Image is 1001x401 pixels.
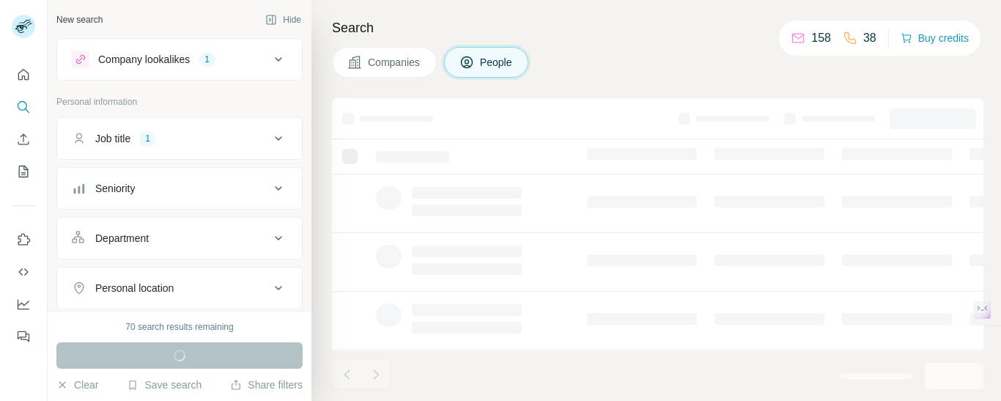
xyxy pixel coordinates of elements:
[56,13,103,26] div: New search
[95,281,174,295] div: Personal location
[57,271,302,306] button: Personal location
[255,9,311,31] button: Hide
[57,121,302,156] button: Job title1
[95,181,135,196] div: Seniority
[332,18,983,38] h4: Search
[901,28,969,48] button: Buy credits
[12,291,35,317] button: Dashboard
[57,221,302,256] button: Department
[12,259,35,285] button: Use Surfe API
[57,42,302,77] button: Company lookalikes1
[12,126,35,152] button: Enrich CSV
[199,53,215,66] div: 1
[56,95,303,108] p: Personal information
[368,55,421,70] span: Companies
[139,132,156,145] div: 1
[98,52,190,67] div: Company lookalikes
[127,378,202,392] button: Save search
[95,231,149,246] div: Department
[863,29,876,47] p: 38
[12,227,35,253] button: Use Surfe on LinkedIn
[230,378,303,392] button: Share filters
[12,62,35,88] button: Quick start
[125,320,233,334] div: 70 search results remaining
[12,323,35,350] button: Feedback
[12,158,35,185] button: My lists
[57,171,302,206] button: Seniority
[811,29,831,47] p: 158
[56,378,98,392] button: Clear
[480,55,514,70] span: People
[12,94,35,120] button: Search
[95,131,130,146] div: Job title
